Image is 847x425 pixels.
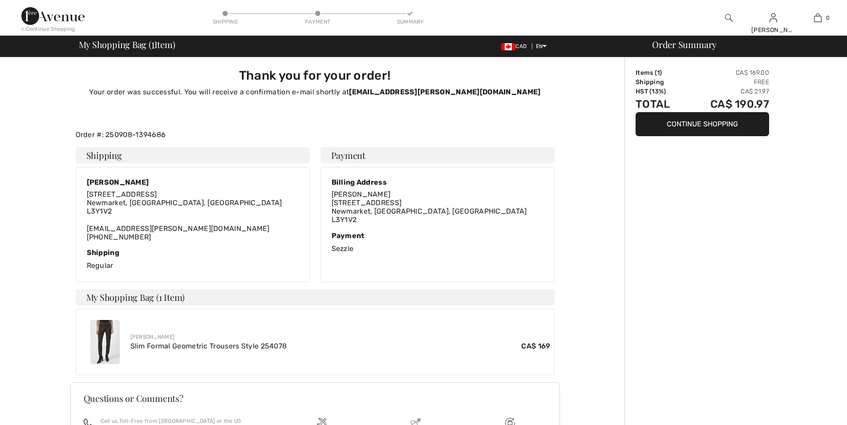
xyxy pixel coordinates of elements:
div: Payment [332,231,543,240]
span: My Shopping Bag ( Item) [79,40,175,49]
div: Shipping [212,18,239,26]
td: CA$ 21.97 [685,87,769,96]
img: My Bag [814,12,822,23]
img: Canadian Dollar [501,43,515,50]
a: 0 [796,12,839,23]
h4: Payment [320,147,555,163]
div: [PERSON_NAME] [130,333,551,341]
td: CA$ 190.97 [685,96,769,112]
div: Order Summary [641,40,842,49]
span: CA$ 169 [521,341,550,352]
div: Shipping [87,248,299,257]
h4: My Shopping Bag (1 Item) [76,289,555,305]
span: [STREET_ADDRESS] Newmarket, [GEOGRAPHIC_DATA], [GEOGRAPHIC_DATA] L3Y1V2 [332,198,527,224]
div: Order #: 250908-1394686 [70,130,560,140]
td: Items ( ) [636,68,685,77]
h4: Shipping [76,147,310,163]
span: [STREET_ADDRESS] Newmarket, [GEOGRAPHIC_DATA], [GEOGRAPHIC_DATA] L3Y1V2 [87,190,282,215]
div: [PERSON_NAME] [87,178,282,186]
td: Shipping [636,77,685,87]
a: Slim Formal Geometric Trousers Style 254078 [130,342,287,350]
td: CA$ 169.00 [685,68,769,77]
div: Payment [304,18,331,26]
div: Regular [87,248,299,271]
span: 0 [826,14,830,22]
td: HST (13%) [636,87,685,96]
p: Your order was successful. You will receive a confirmation e-mail shortly at [81,87,549,97]
div: Sezzle [332,231,543,254]
img: search the website [725,12,733,23]
span: 1 [151,38,154,49]
button: Continue Shopping [636,112,769,136]
a: Sign In [770,13,777,22]
img: Slim Formal Geometric Trousers Style 254078 [90,320,120,364]
span: EN [536,43,547,49]
div: Billing Address [332,178,527,186]
strong: [EMAIL_ADDRESS][PERSON_NAME][DOMAIN_NAME] [349,88,540,96]
div: < Continue Shopping [21,25,75,33]
img: My Info [770,12,777,23]
div: Summary [397,18,424,26]
div: [PERSON_NAME] [751,25,795,35]
h3: Questions or Comments? [84,394,547,403]
h3: Thank you for your order! [81,68,549,83]
td: Free [685,77,769,87]
div: [EMAIL_ADDRESS][PERSON_NAME][DOMAIN_NAME] [PHONE_NUMBER] [87,190,282,241]
span: 1 [657,69,660,77]
td: Total [636,96,685,112]
span: CAD [501,43,530,49]
img: 1ère Avenue [21,7,85,25]
span: [PERSON_NAME] [332,190,391,198]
